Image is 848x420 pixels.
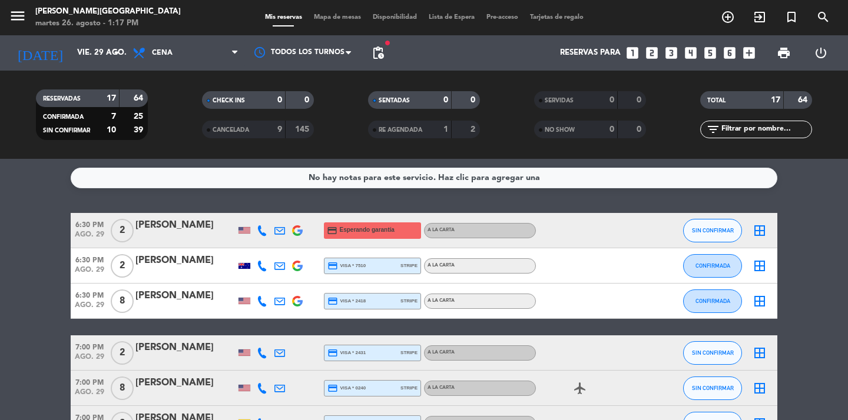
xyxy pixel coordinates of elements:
[816,10,830,24] i: search
[683,254,742,278] button: CONFIRMADA
[135,375,236,391] div: [PERSON_NAME]
[428,228,455,232] span: A la carta
[71,301,108,315] span: ago. 29
[683,219,742,242] button: SIN CONFIRMAR
[304,96,312,104] strong: 0
[695,298,730,304] span: CONFIRMADA
[327,296,338,306] i: credit_card
[309,171,540,185] div: No hay notas para este servicio. Haz clic para agregar una
[71,288,108,301] span: 6:30 PM
[703,45,718,61] i: looks_5
[71,231,108,244] span: ago. 29
[471,125,478,134] strong: 2
[9,40,71,66] i: [DATE]
[327,261,338,271] i: credit_card
[384,39,391,46] span: fiber_manual_record
[609,96,614,104] strong: 0
[400,349,418,356] span: stripe
[692,349,734,356] span: SIN CONFIRMAR
[71,353,108,366] span: ago. 29
[722,45,737,61] i: looks_6
[753,259,767,273] i: border_all
[707,98,726,104] span: TOTAL
[777,46,791,60] span: print
[798,96,810,104] strong: 64
[107,94,116,102] strong: 17
[545,127,575,133] span: NO SHOW
[295,125,312,134] strong: 145
[111,289,134,313] span: 8
[71,388,108,402] span: ago. 29
[545,98,574,104] span: SERVIDAS
[683,376,742,400] button: SIN CONFIRMAR
[111,254,134,278] span: 2
[637,125,644,134] strong: 0
[371,46,385,60] span: pending_actions
[277,125,282,134] strong: 9
[771,96,780,104] strong: 17
[664,45,679,61] i: looks_3
[292,261,303,271] img: google-logo.png
[400,262,418,269] span: stripe
[443,96,448,104] strong: 0
[308,14,367,21] span: Mapa de mesas
[428,263,455,268] span: A la carta
[327,225,337,236] i: credit_card
[721,10,735,24] i: add_circle_outline
[107,126,116,134] strong: 10
[560,48,621,58] span: Reservas para
[524,14,589,21] span: Tarjetas de regalo
[753,10,767,24] i: exit_to_app
[367,14,423,21] span: Disponibilidad
[71,252,108,266] span: 6:30 PM
[134,126,145,134] strong: 39
[213,98,245,104] span: CHECK INS
[135,218,236,233] div: [PERSON_NAME]
[277,96,282,104] strong: 0
[43,114,84,120] span: CONFIRMADA
[683,45,698,61] i: looks_4
[753,346,767,360] i: border_all
[784,10,799,24] i: turned_in_not
[71,217,108,231] span: 6:30 PM
[71,266,108,279] span: ago. 29
[753,381,767,395] i: border_all
[135,253,236,268] div: [PERSON_NAME]
[625,45,640,61] i: looks_one
[327,348,366,358] span: visa * 2431
[400,297,418,305] span: stripe
[802,35,839,71] div: LOG OUT
[134,112,145,121] strong: 25
[35,18,181,29] div: martes 26. agosto - 1:17 PM
[706,122,720,136] i: filter_list
[110,46,124,60] i: arrow_drop_down
[443,125,448,134] strong: 1
[695,262,730,269] span: CONFIRMADA
[9,7,26,25] i: menu
[292,225,303,236] img: google-logo.png
[213,127,249,133] span: CANCELADA
[753,224,767,238] i: border_all
[111,219,134,242] span: 2
[111,376,134,400] span: 8
[152,49,173,57] span: Cena
[135,288,236,304] div: [PERSON_NAME]
[741,45,757,61] i: add_box
[720,123,811,136] input: Filtrar por nombre...
[292,296,303,306] img: google-logo.png
[327,383,366,394] span: visa * 0240
[340,225,395,235] span: Esperando garantía
[753,294,767,308] i: border_all
[379,127,422,133] span: RE AGENDADA
[683,289,742,313] button: CONFIRMADA
[135,340,236,355] div: [PERSON_NAME]
[43,128,90,134] span: SIN CONFIRMAR
[428,298,455,303] span: A la carta
[379,98,410,104] span: SENTADAS
[573,381,587,395] i: airplanemode_active
[683,341,742,365] button: SIN CONFIRMAR
[327,348,338,358] i: credit_card
[327,383,338,394] i: credit_card
[111,112,116,121] strong: 7
[609,125,614,134] strong: 0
